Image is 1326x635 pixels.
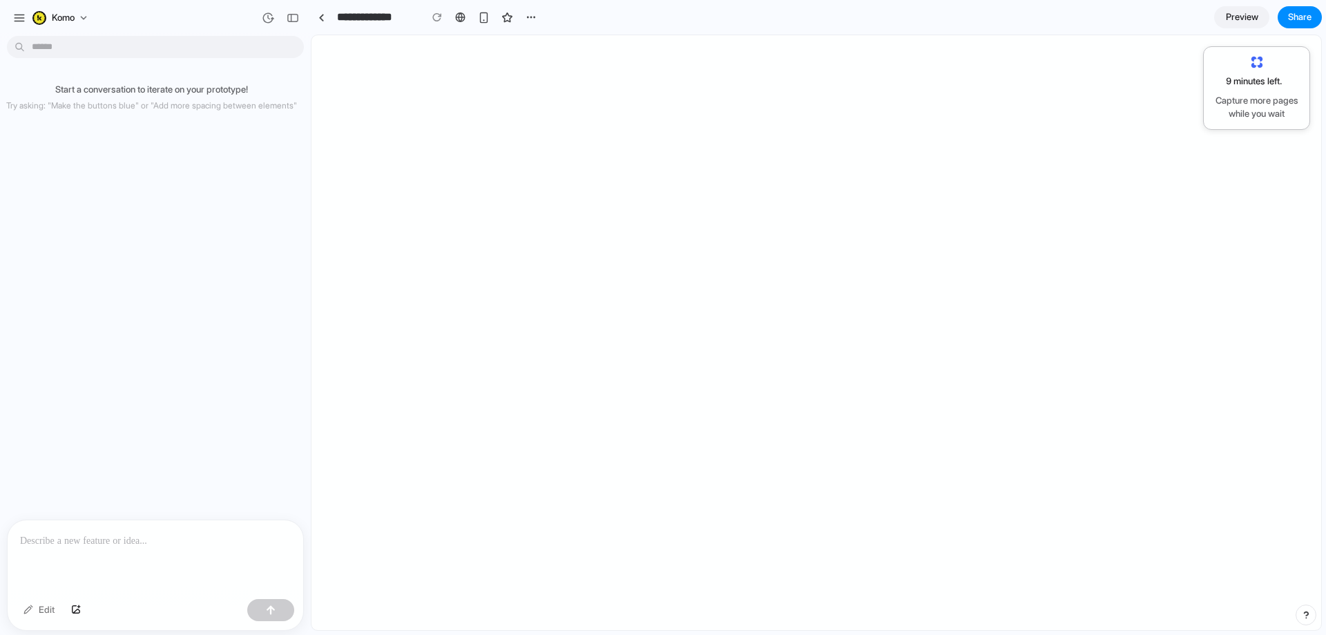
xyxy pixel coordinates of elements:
[6,99,297,112] p: Try asking: "Make the buttons blue" or "Add more spacing between elements"
[1214,6,1269,28] a: Preview
[1215,75,1282,88] span: 9 minutes left .
[1288,10,1311,24] span: Share
[1278,6,1322,28] button: Share
[52,11,75,25] span: komo
[1212,94,1301,121] span: Capture more pages while you wait
[6,83,297,97] p: Start a conversation to iterate on your prototype!
[27,7,96,29] button: komo
[1226,10,1258,24] span: Preview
